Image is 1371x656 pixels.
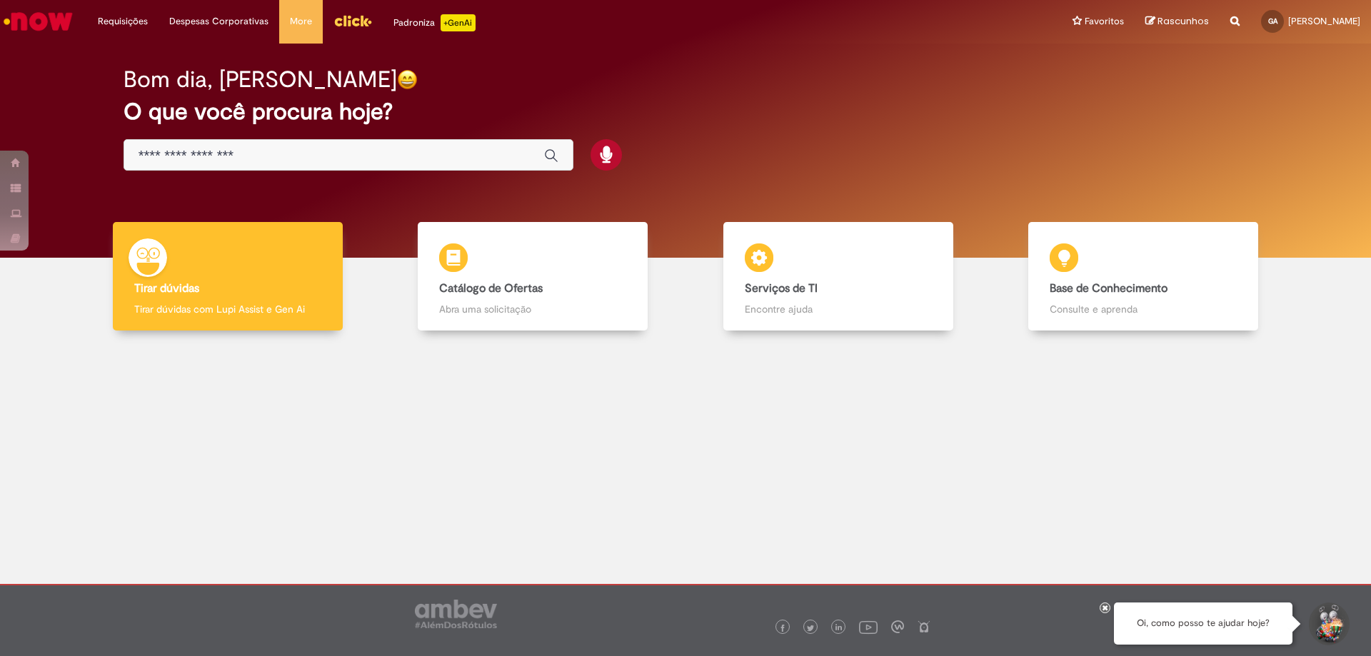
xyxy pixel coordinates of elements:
img: click_logo_yellow_360x200.png [333,10,372,31]
div: Oi, como posso te ajudar hoje? [1114,602,1292,645]
img: logo_footer_youtube.png [859,617,878,636]
img: logo_footer_naosei.png [918,620,930,633]
span: More [290,14,312,29]
b: Catálogo de Ofertas [439,281,543,296]
span: Requisições [98,14,148,29]
a: Base de Conhecimento Consulte e aprenda [991,222,1297,331]
p: +GenAi [441,14,476,31]
button: Iniciar Conversa de Suporte [1307,602,1350,645]
span: [PERSON_NAME] [1288,15,1360,27]
b: Tirar dúvidas [134,281,199,296]
b: Serviços de TI [745,281,818,296]
span: GA [1268,16,1277,26]
img: logo_footer_ambev_rotulo_gray.png [415,600,497,628]
h2: O que você procura hoje? [124,99,1248,124]
p: Encontre ajuda [745,302,932,316]
span: Rascunhos [1157,14,1209,28]
p: Abra uma solicitação [439,302,626,316]
img: logo_footer_twitter.png [807,625,814,632]
p: Tirar dúvidas com Lupi Assist e Gen Ai [134,302,321,316]
a: Rascunhos [1145,15,1209,29]
span: Despesas Corporativas [169,14,268,29]
img: logo_footer_workplace.png [891,620,904,633]
img: ServiceNow [1,7,75,36]
a: Serviços de TI Encontre ajuda [685,222,991,331]
b: Base de Conhecimento [1050,281,1167,296]
a: Tirar dúvidas Tirar dúvidas com Lupi Assist e Gen Ai [75,222,381,331]
img: logo_footer_facebook.png [779,625,786,632]
a: Catálogo de Ofertas Abra uma solicitação [381,222,686,331]
p: Consulte e aprenda [1050,302,1237,316]
span: Favoritos [1085,14,1124,29]
div: Padroniza [393,14,476,31]
img: happy-face.png [397,69,418,90]
img: logo_footer_linkedin.png [835,624,843,632]
h2: Bom dia, [PERSON_NAME] [124,67,397,92]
